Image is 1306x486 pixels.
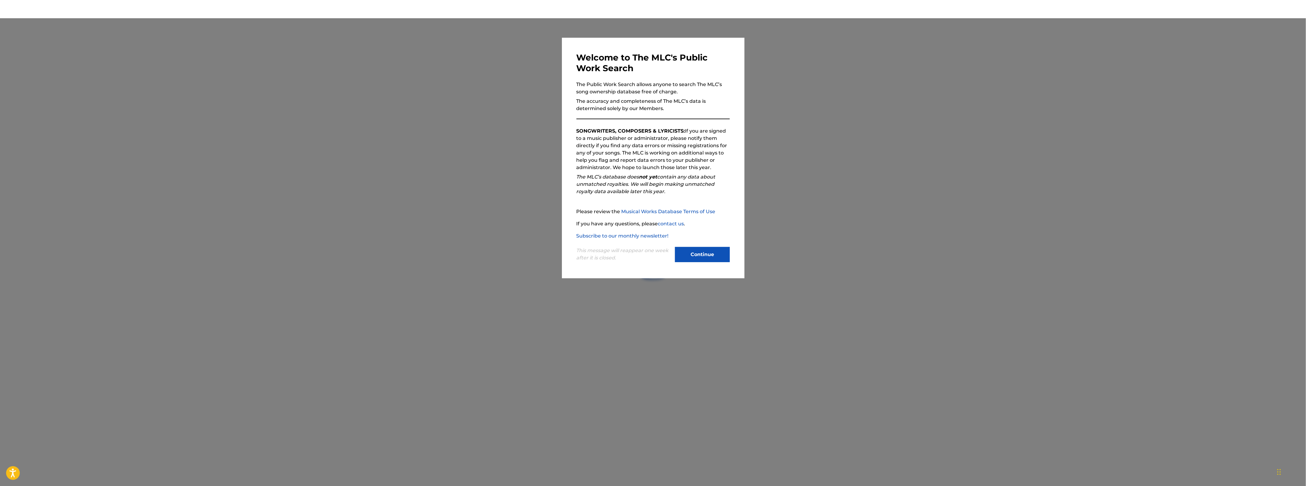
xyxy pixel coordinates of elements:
p: If you have any questions, please . [576,220,730,227]
strong: SONGWRITERS, COMPOSERS & LYRICISTS: [576,128,685,134]
div: Drag [1277,463,1281,481]
strong: not yet [639,174,657,180]
p: This message will reappear one week after it is closed. [576,247,671,262]
p: Please review the [576,208,730,215]
a: contact us [658,221,684,227]
p: The accuracy and completeness of The MLC’s data is determined solely by our Members. [576,98,730,112]
a: Musical Works Database Terms of Use [622,209,716,214]
iframe: Chat Widget [1276,457,1306,486]
h3: Welcome to The MLC's Public Work Search [576,52,730,74]
em: The MLC’s database does contain any data about unmatched royalties. We will begin making unmatche... [576,174,716,194]
a: Subscribe to our monthly newsletter! [576,233,669,239]
p: If you are signed to a music publisher or administrator, please notify them directly if you find ... [576,127,730,171]
button: Continue [675,247,730,262]
p: The Public Work Search allows anyone to search The MLC’s song ownership database free of charge. [576,81,730,95]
